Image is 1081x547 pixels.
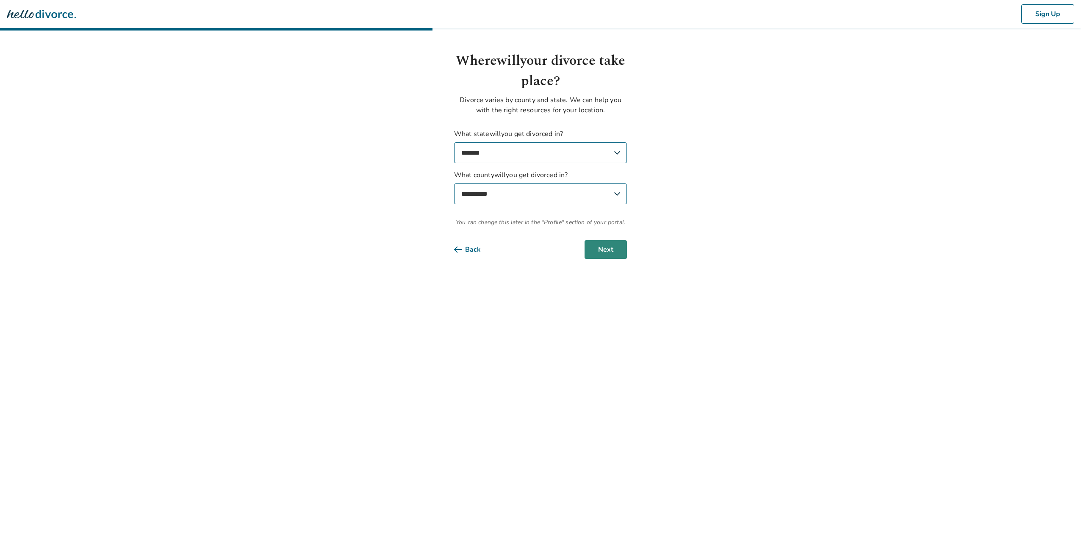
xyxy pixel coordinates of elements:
h1: Where will your divorce take place? [454,51,627,92]
button: Next [585,240,627,259]
button: Sign Up [1021,4,1074,24]
span: You can change this later in the "Profile" section of your portal. [454,218,627,227]
label: What state will you get divorced in? [454,129,627,163]
iframe: Chat Widget [1039,506,1081,547]
select: What statewillyou get divorced in? [454,142,627,163]
button: Back [454,240,494,259]
label: What county will you get divorced in? [454,170,627,204]
p: Divorce varies by county and state. We can help you with the right resources for your location. [454,95,627,115]
select: What countywillyou get divorced in? [454,183,627,204]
